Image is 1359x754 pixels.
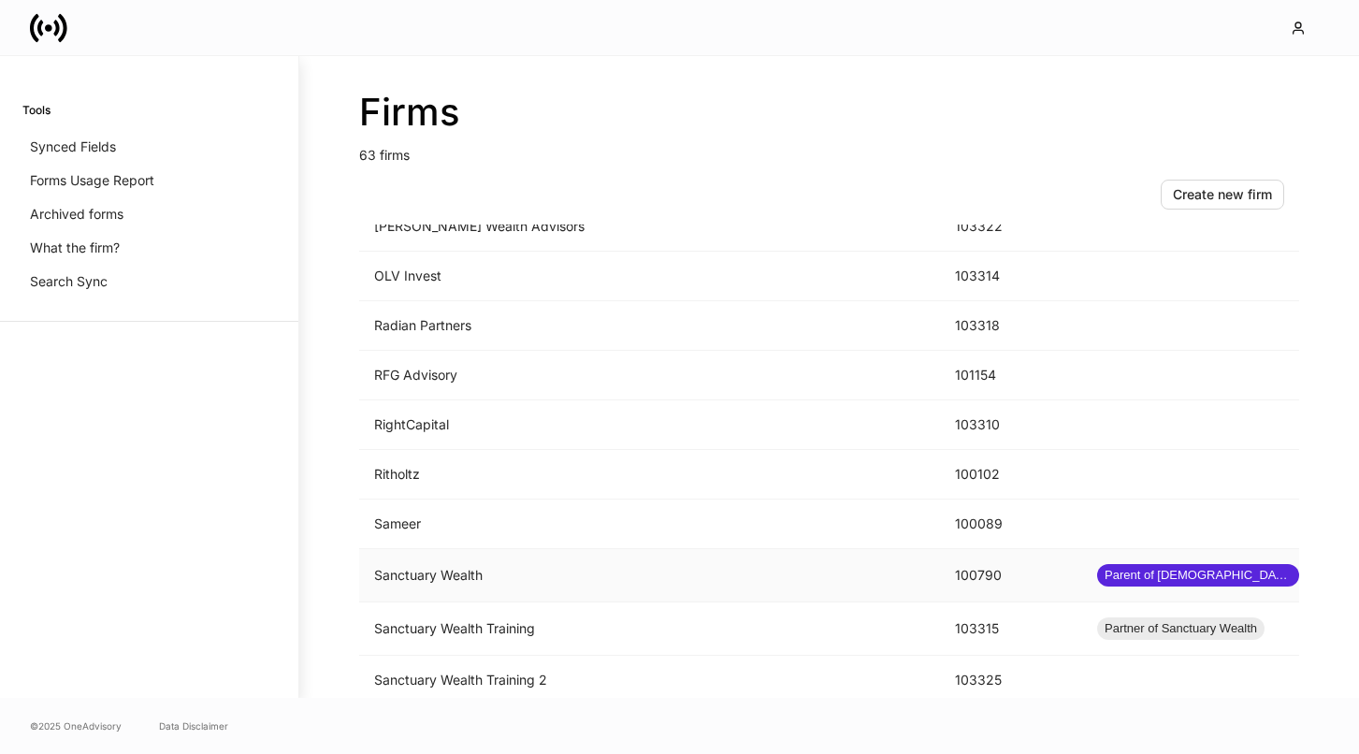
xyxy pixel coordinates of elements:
td: 100089 [940,500,1082,549]
h2: Firms [359,90,1299,135]
span: Parent of [DEMOGRAPHIC_DATA] firms [1097,566,1299,585]
td: 103314 [940,252,1082,301]
p: Synced Fields [30,138,116,156]
p: 63 firms [359,135,1299,165]
span: Partner of Sanctuary Wealth [1097,619,1265,638]
td: 103325 [940,656,1082,705]
td: Sameer [359,500,940,549]
td: 103310 [940,400,1082,450]
td: 100790 [940,549,1082,602]
td: Sanctuary Wealth Training 2 [359,656,940,705]
a: Data Disclaimer [159,718,228,733]
p: Search Sync [30,272,108,291]
td: [PERSON_NAME] Wealth Advisors [359,202,940,252]
td: RFG Advisory [359,351,940,400]
h6: Tools [22,101,51,119]
span: © 2025 OneAdvisory [30,718,122,733]
td: 103315 [940,602,1082,656]
td: 100102 [940,450,1082,500]
button: Create new firm [1161,180,1284,210]
a: What the firm? [22,231,276,265]
td: Sanctuary Wealth [359,549,940,602]
p: Archived forms [30,205,123,224]
a: Forms Usage Report [22,164,276,197]
td: 103322 [940,202,1082,252]
td: Sanctuary Wealth Training [359,602,940,656]
div: Create new firm [1173,185,1272,204]
td: RightCapital [359,400,940,450]
p: What the firm? [30,239,120,257]
td: Ritholtz [359,450,940,500]
a: Synced Fields [22,130,276,164]
p: Forms Usage Report [30,171,154,190]
td: 101154 [940,351,1082,400]
td: Radian Partners [359,301,940,351]
td: 103318 [940,301,1082,351]
a: Archived forms [22,197,276,231]
td: OLV Invest [359,252,940,301]
a: Search Sync [22,265,276,298]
